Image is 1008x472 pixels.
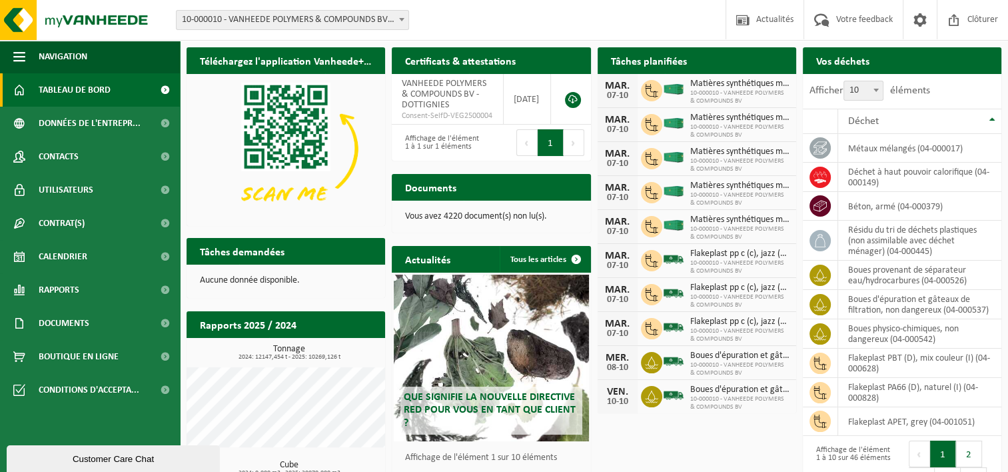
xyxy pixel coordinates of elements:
[604,193,631,203] div: 07-10
[405,212,577,221] p: Vous avez 4220 document(s) non lu(s).
[690,283,789,293] span: Flakeplast pp c (c), jazz (h-p) ecoelite
[604,251,631,261] div: MAR.
[564,129,584,156] button: Next
[690,79,789,89] span: Matières synthétiques mélangées (non-recyclable), pvc exclus
[838,163,1001,192] td: déchet à haut pouvoir calorifique (04-000149)
[662,248,685,271] img: BL-SO-LV
[402,111,493,121] span: Consent-SelfD-VEG2500004
[39,107,141,140] span: Données de l'entrepr...
[39,140,79,173] span: Contacts
[956,441,982,467] button: 2
[39,307,89,340] span: Documents
[662,316,685,339] img: BL-SO-LV
[200,276,372,285] p: Aucune donnée disponible.
[39,273,79,307] span: Rapports
[177,11,408,29] span: 10-000010 - VANHEEDE POLYMERS & COMPOUNDS BV - DOTTIGNIES
[39,40,87,73] span: Navigation
[269,337,384,364] a: Consulter les rapports
[838,192,1001,221] td: béton, armé (04-000379)
[690,327,789,343] span: 10-000010 - VANHEEDE POLYMERS & COMPOUNDS BV
[662,219,685,231] img: HK-XC-40-GN-00
[690,249,789,259] span: Flakeplast pp c (c), jazz (h-p) elite
[809,85,930,96] label: Afficher éléments
[404,392,576,428] span: Que signifie la nouvelle directive RED pour vous en tant que client ?
[538,129,564,156] button: 1
[690,225,789,241] span: 10-000010 - VANHEEDE POLYMERS & COMPOUNDS BV
[690,191,789,207] span: 10-000010 - VANHEEDE POLYMERS & COMPOUNDS BV
[838,349,1001,378] td: Flakeplast PBT (D), mix couleur (I) (04-000628)
[604,183,631,193] div: MAR.
[176,10,409,30] span: 10-000010 - VANHEEDE POLYMERS & COMPOUNDS BV - DOTTIGNIES
[838,261,1001,290] td: boues provenant de séparateur eau/hydrocarbures (04-000526)
[838,378,1001,407] td: Flakeplast PA66 (D), naturel (I) (04-000828)
[690,293,789,309] span: 10-000010 - VANHEEDE POLYMERS & COMPOUNDS BV
[844,81,883,100] span: 10
[604,227,631,237] div: 07-10
[604,353,631,363] div: MER.
[838,221,1001,261] td: résidu du tri de déchets plastiques (non assimilable avec déchet ménager) (04-000445)
[604,91,631,101] div: 07-10
[394,275,588,441] a: Que signifie la nouvelle directive RED pour vous en tant que client ?
[690,147,789,157] span: Matières synthétiques mélangées (non-recyclable), pvc exclus
[838,407,1001,436] td: Flakeplast APET, grey (04-001051)
[690,361,789,377] span: 10-000010 - VANHEEDE POLYMERS & COMPOUNDS BV
[392,174,470,200] h2: Documents
[838,290,1001,319] td: boues d'épuration et gâteaux de filtration, non dangereux (04-000537)
[405,453,584,463] p: Affichage de l'élément 1 sur 10 éléments
[500,246,590,273] a: Tous les articles
[662,384,685,407] img: BL-SO-LV
[662,117,685,129] img: HK-XC-40-GN-00
[690,157,789,173] span: 10-000010 - VANHEEDE POLYMERS & COMPOUNDS BV
[690,181,789,191] span: Matières synthétiques mélangées (non-recyclable), pvc exclus
[604,217,631,227] div: MAR.
[187,47,385,73] h2: Téléchargez l'application Vanheede+ maintenant!
[392,246,464,272] h2: Actualités
[843,81,883,101] span: 10
[604,81,631,91] div: MAR.
[39,373,139,407] span: Conditions d'accepta...
[604,397,631,407] div: 10-10
[504,74,551,125] td: [DATE]
[392,47,529,73] h2: Certificats & attestations
[690,89,789,105] span: 10-000010 - VANHEEDE POLYMERS & COMPOUNDS BV
[690,113,789,123] span: Matières synthétiques mélangées (non-recyclable), pvc exclus
[838,319,1001,349] td: boues physico-chimiques, non dangereux (04-000542)
[690,123,789,139] span: 10-000010 - VANHEEDE POLYMERS & COMPOUNDS BV
[662,185,685,197] img: HK-XC-40-GN-00
[604,319,631,329] div: MAR.
[604,329,631,339] div: 07-10
[838,134,1001,163] td: métaux mélangés (04-000017)
[598,47,700,73] h2: Tâches planifiées
[909,441,930,467] button: Previous
[604,125,631,135] div: 07-10
[690,259,789,275] span: 10-000010 - VANHEEDE POLYMERS & COMPOUNDS BV
[187,311,310,337] h2: Rapports 2025 / 2024
[690,351,789,361] span: Boues d'épuration et gâteaux de filtration, non dangereux
[604,261,631,271] div: 07-10
[516,129,538,156] button: Previous
[848,116,879,127] span: Déchet
[398,128,484,157] div: Affichage de l'élément 1 à 1 sur 1 éléments
[662,83,685,95] img: HK-XC-40-GN-00
[187,74,385,223] img: Download de VHEPlus App
[39,240,87,273] span: Calendrier
[604,363,631,373] div: 08-10
[690,317,789,327] span: Flakeplast pp c (c), jazz (h-p) ecoelite
[39,207,85,240] span: Contrat(s)
[604,115,631,125] div: MAR.
[39,73,111,107] span: Tableau de bord
[604,285,631,295] div: MAR.
[690,385,789,395] span: Boues d'épuration et gâteaux de filtration, non dangereux
[193,345,385,361] h3: Tonnage
[604,295,631,305] div: 07-10
[7,443,223,472] iframe: chat widget
[662,282,685,305] img: BL-SO-LV
[604,149,631,159] div: MAR.
[930,441,956,467] button: 1
[803,47,883,73] h2: Vos déchets
[402,79,486,110] span: VANHEEDE POLYMERS & COMPOUNDS BV - DOTTIGNIES
[39,340,119,373] span: Boutique en ligne
[187,238,298,264] h2: Tâches demandées
[193,354,385,361] span: 2024: 12147,454 t - 2025: 10269,126 t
